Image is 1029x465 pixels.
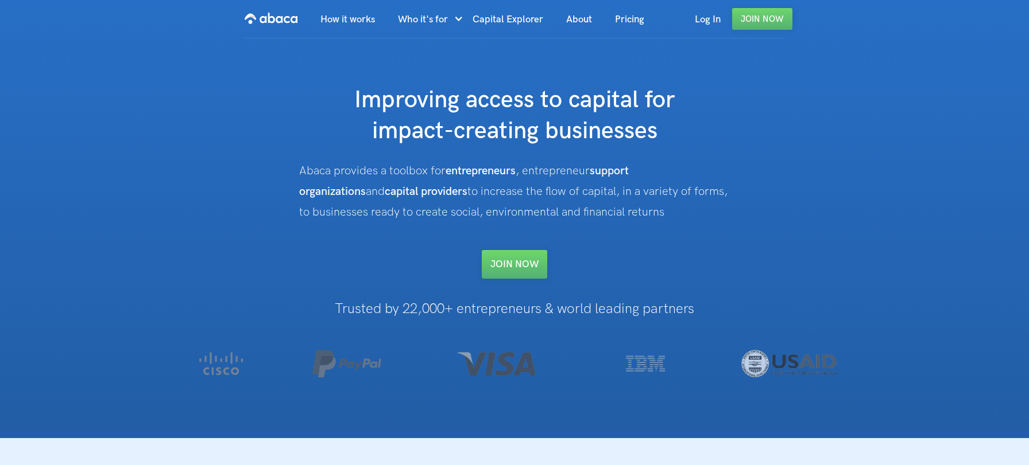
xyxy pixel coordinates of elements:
img: Abaca logo [245,9,297,28]
a: Join NOW [482,250,547,279]
h1: Improving access to capital for impact-creating businesses [285,85,744,147]
strong: capital providers [385,185,467,198]
h1: Trusted by 22,000+ entrepreneurs & world leading partners [154,302,875,316]
a: Join Now [732,8,792,30]
strong: entrepreneurs [446,164,516,178]
div: Abaca provides a toolbox for , entrepreneur and to increase the flow of capital, in a variety of ... [299,161,730,222]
